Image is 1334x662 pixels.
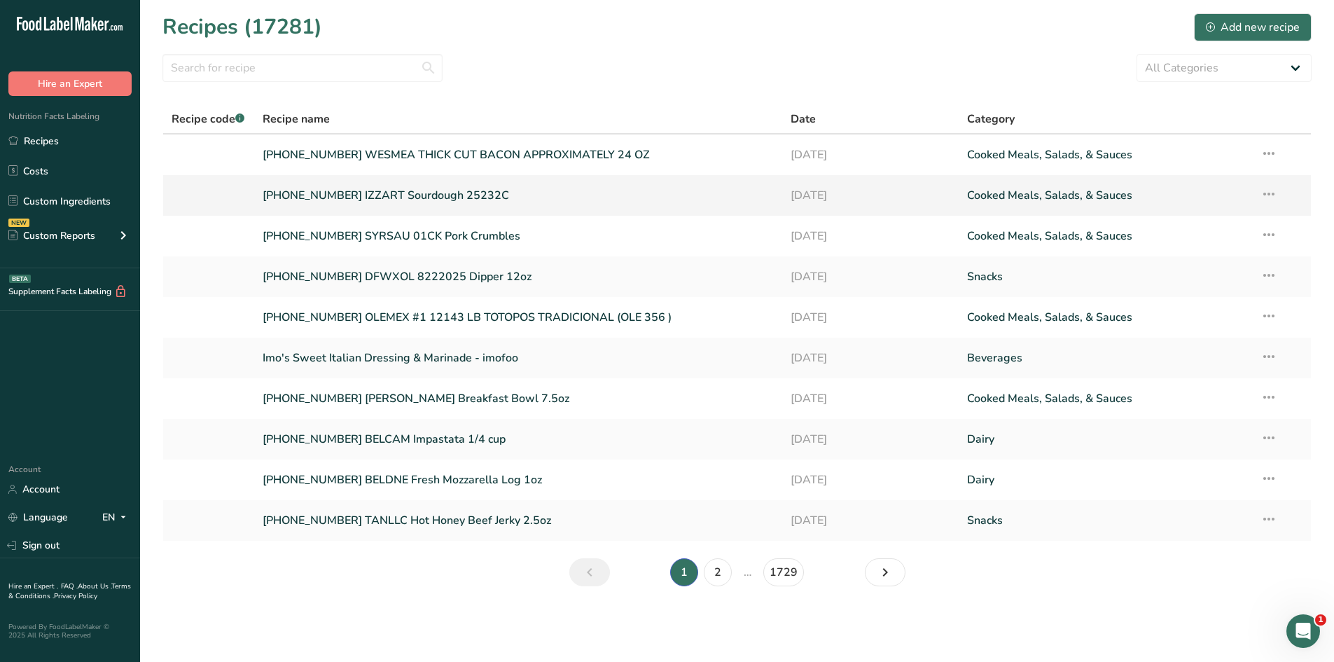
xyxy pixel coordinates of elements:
a: [DATE] [791,343,950,373]
a: [PHONE_NUMBER] WESMEA THICK CUT BACON APPROXIMATELY 24 OZ [263,140,774,170]
a: Terms & Conditions . [8,581,131,601]
a: Cooked Meals, Salads, & Sauces [967,221,1244,251]
a: Next page [865,558,905,586]
a: Page 1729. [763,558,804,586]
a: [DATE] [791,384,950,413]
span: Recipe name [263,111,330,127]
a: [PHONE_NUMBER] [PERSON_NAME] Breakfast Bowl 7.5oz [263,384,774,413]
a: [DATE] [791,181,950,210]
a: [DATE] [791,465,950,495]
input: Search for recipe [162,54,443,82]
a: Cooked Meals, Salads, & Sauces [967,181,1244,210]
a: Language [8,505,68,530]
a: Cooked Meals, Salads, & Sauces [967,140,1244,170]
a: [PHONE_NUMBER] DFWXOL 8222025 Dipper 12oz [263,262,774,291]
a: [PHONE_NUMBER] TANLLC Hot Honey Beef Jerky 2.5oz [263,506,774,535]
a: Beverages [967,343,1244,373]
a: [PHONE_NUMBER] BELDNE Fresh Mozzarella Log 1oz [263,465,774,495]
a: Page 2. [704,558,732,586]
a: Snacks [967,262,1244,291]
a: [DATE] [791,140,950,170]
a: [DATE] [791,221,950,251]
span: 1 [1315,614,1326,626]
span: Date [791,111,816,127]
a: Cooked Meals, Salads, & Sauces [967,303,1244,332]
div: Custom Reports [8,228,95,243]
a: Hire an Expert . [8,581,58,591]
a: [PHONE_NUMBER] BELCAM Impastata 1/4 cup [263,425,774,454]
h1: Recipes (17281) [162,11,322,43]
span: Category [967,111,1015,127]
a: [PHONE_NUMBER] OLEMEX #1 12143 LB TOTOPOS TRADICIONAL (OLE 356 ) [263,303,774,332]
div: NEW [8,219,29,227]
a: Previous page [569,558,610,586]
a: Dairy [967,465,1244,495]
a: FAQ . [61,581,78,591]
a: Imo's Sweet Italian Dressing & Marinade - imofoo [263,343,774,373]
div: EN [102,509,132,526]
div: Powered By FoodLabelMaker © 2025 All Rights Reserved [8,623,132,640]
div: Add new recipe [1206,19,1300,36]
iframe: Intercom live chat [1286,614,1320,648]
span: Recipe code [172,111,244,127]
a: Dairy [967,425,1244,454]
a: [DATE] [791,425,950,454]
a: [DATE] [791,262,950,291]
a: [PHONE_NUMBER] IZZART Sourdough 25232C [263,181,774,210]
a: Privacy Policy [54,591,97,601]
a: Cooked Meals, Salads, & Sauces [967,384,1244,413]
a: Snacks [967,506,1244,535]
button: Add new recipe [1194,13,1312,41]
a: [DATE] [791,303,950,332]
a: About Us . [78,581,111,591]
a: [PHONE_NUMBER] SYRSAU 01CK Pork Crumbles [263,221,774,251]
a: [DATE] [791,506,950,535]
button: Hire an Expert [8,71,132,96]
div: BETA [9,275,31,283]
